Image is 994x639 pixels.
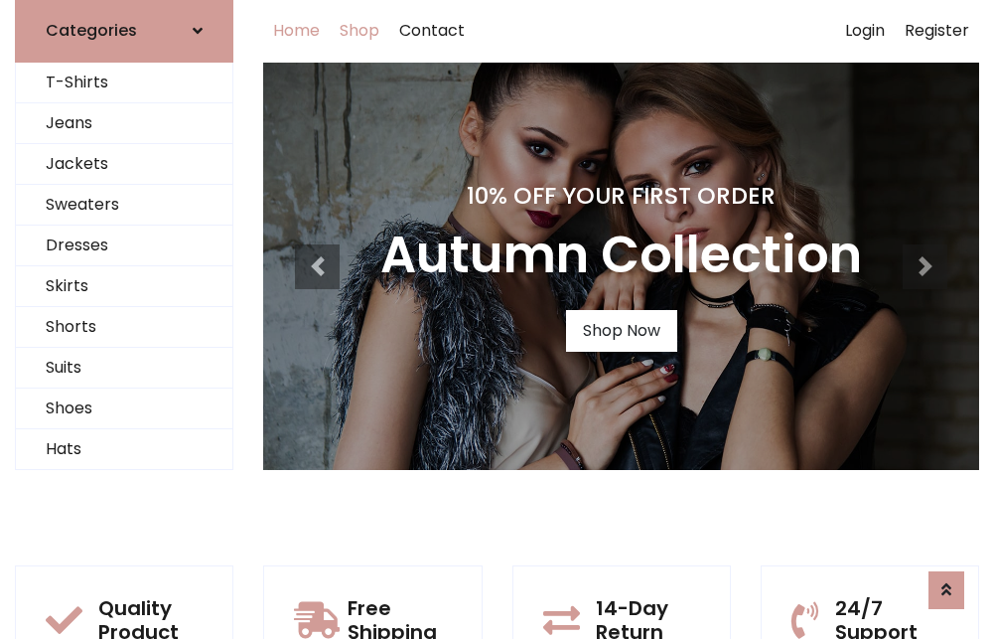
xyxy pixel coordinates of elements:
h6: Categories [46,21,137,40]
a: Dresses [16,226,232,266]
h4: 10% Off Your First Order [380,182,862,210]
a: Shoes [16,389,232,429]
a: T-Shirts [16,63,232,103]
a: Shop Now [566,310,677,352]
a: Suits [16,348,232,389]
a: Skirts [16,266,232,307]
h3: Autumn Collection [380,226,862,286]
a: Hats [16,429,232,470]
a: Sweaters [16,185,232,226]
a: Jeans [16,103,232,144]
a: Shorts [16,307,232,348]
a: Jackets [16,144,232,185]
